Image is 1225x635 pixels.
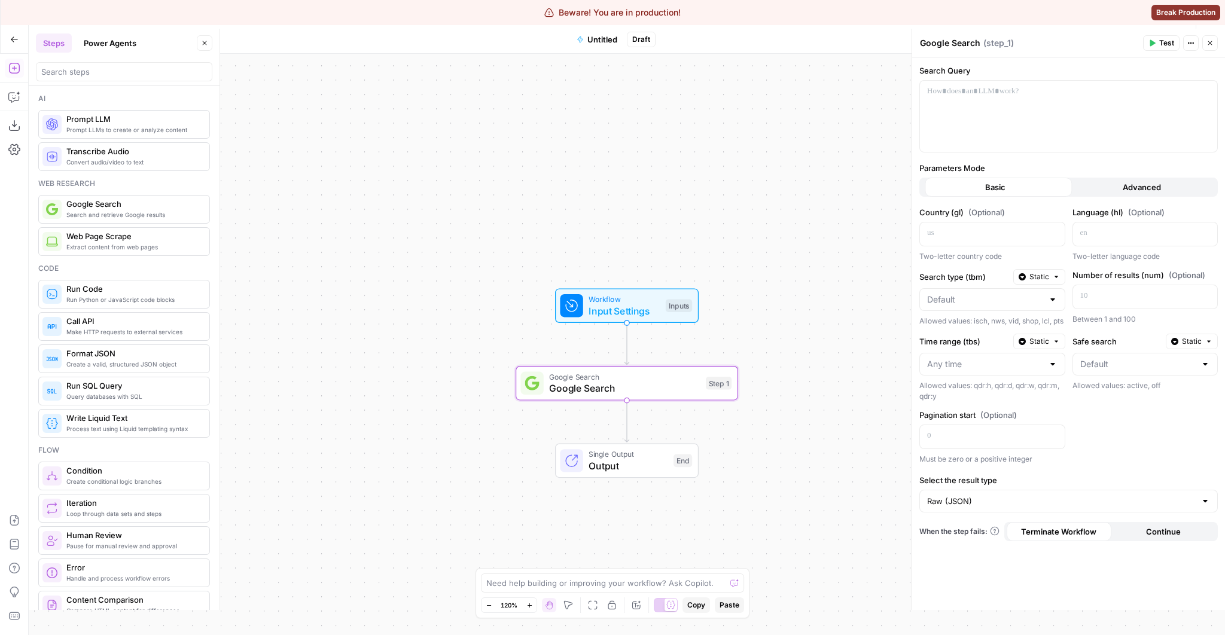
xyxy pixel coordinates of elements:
span: Write Liquid Text [66,412,200,424]
span: Call API [66,315,200,327]
span: Draft [632,34,650,45]
span: (Optional) [980,409,1017,421]
div: Web research [38,178,210,189]
span: Run SQL Query [66,380,200,392]
div: Google SearchGoogle SearchStep 1 [516,366,738,401]
span: Input Settings [589,304,660,318]
textarea: Google Search [920,37,980,49]
div: Between 1 and 100 [1072,314,1218,325]
input: Default [927,294,1043,306]
div: Must be zero or a positive integer [919,454,1065,465]
span: Output [589,459,668,473]
input: Search steps [41,66,207,78]
g: Edge from step_1 to end [624,400,629,442]
div: Beware! You are in production! [544,7,681,19]
label: Number of results (num) [1072,269,1218,281]
span: Create conditional logic branches [66,477,200,486]
span: Prompt LLM [66,113,200,125]
img: vrinnnclop0vshvmafd7ip1g7ohf [46,599,58,611]
span: Advanced [1123,181,1161,193]
span: ( step_1 ) [983,37,1014,49]
span: Untitled [587,33,617,45]
span: Error [66,561,200,573]
button: Advanced [1069,178,1216,197]
button: Continue [1111,522,1216,541]
span: Single Output [589,448,668,460]
button: Steps [36,33,72,53]
label: Search Query [919,65,1218,77]
input: Default [1080,358,1196,370]
label: Select the result type [919,474,1218,486]
span: Query databases with SQL [66,392,200,401]
div: Allowed values: active, off [1072,380,1218,391]
span: Google Search [549,381,700,395]
span: Google Search [66,198,200,210]
span: Web Page Scrape [66,230,200,242]
span: Static [1029,271,1049,282]
button: Test [1143,35,1180,51]
span: (Optional) [1169,269,1205,281]
span: Workflow [589,294,660,305]
label: Pagination start [919,409,1065,421]
span: Prompt LLMs to create or analyze content [66,125,200,135]
span: Basic [985,181,1005,193]
span: Handle and process workflow errors [66,573,200,583]
span: Loop through data sets and steps [66,509,200,518]
span: (Optional) [968,206,1005,218]
button: Power Agents [77,33,144,53]
div: End [674,454,692,468]
button: Static [1166,334,1218,349]
span: 120% [501,600,517,610]
span: Transcribe Audio [66,145,200,157]
input: Any time [927,358,1043,370]
span: Pause for manual review and approval [66,541,200,551]
button: Paste [715,597,744,613]
span: Content Comparison [66,594,200,606]
div: Two-letter country code [919,251,1065,262]
g: Edge from start to step_1 [624,323,629,365]
span: Test [1159,38,1174,48]
label: Parameters Mode [919,162,1218,174]
button: Untitled [569,30,624,49]
button: Copy [682,597,710,613]
label: Country (gl) [919,206,1065,218]
span: Run Code [66,283,200,295]
div: Allowed values: isch, nws, vid, shop, lcl, pts [919,316,1065,326]
label: Time range (tbs) [919,335,1008,347]
label: Language (hl) [1072,206,1218,218]
span: Convert audio/video to text [66,157,200,167]
span: Human Review [66,529,200,541]
span: Continue [1146,526,1181,538]
span: Condition [66,465,200,477]
input: Raw (JSON) [927,495,1196,507]
div: Ai [38,93,210,104]
button: Static [1013,334,1065,349]
span: Search and retrieve Google results [66,210,200,219]
a: When the step fails: [919,526,999,537]
span: Copy [687,600,705,610]
span: Iteration [66,497,200,509]
div: Two-letter language code [1072,251,1218,262]
label: Safe search [1072,335,1162,347]
button: Static [1013,269,1065,285]
span: Compare HTML content for differences [66,606,200,615]
span: Create a valid, structured JSON object [66,359,200,369]
span: Static [1029,336,1049,347]
span: Paste [720,600,739,610]
div: WorkflowInput SettingsInputs [516,288,738,323]
span: Break Production [1156,7,1215,18]
div: Step 1 [706,377,732,390]
div: Allowed values: qdr:h, qdr:d, qdr:w, qdr:m, qdr:y [919,380,1065,402]
button: Break Production [1151,5,1220,20]
label: Search type (tbm) [919,271,1008,283]
div: Inputs [666,299,692,312]
span: Process text using Liquid templating syntax [66,424,200,433]
span: Make HTTP requests to external services [66,327,200,337]
span: Run Python or JavaScript code blocks [66,295,200,304]
span: Extract content from web pages [66,242,200,252]
span: Static [1182,336,1202,347]
div: Flow [38,445,210,456]
span: Format JSON [66,347,200,359]
span: Google Search [549,371,700,382]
